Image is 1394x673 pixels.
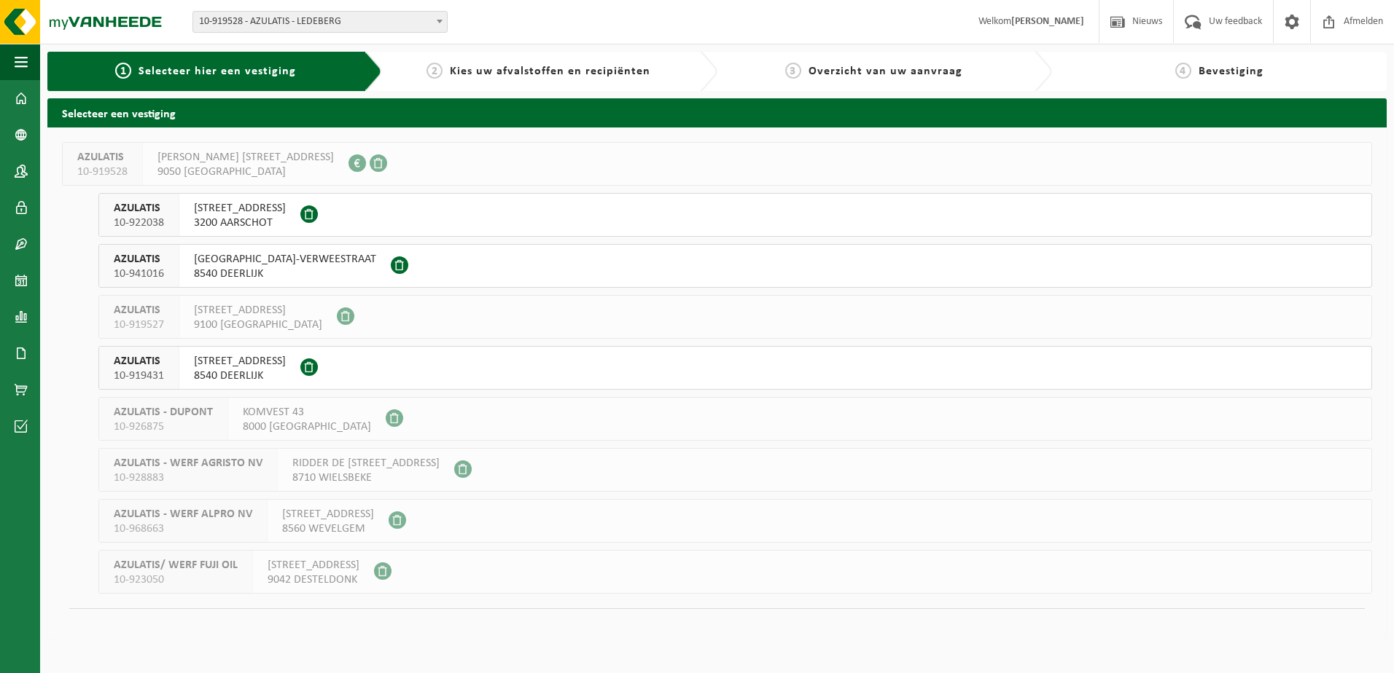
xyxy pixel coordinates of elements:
h2: Selecteer een vestiging [47,98,1387,127]
span: [STREET_ADDRESS] [194,201,286,216]
span: Selecteer hier een vestiging [139,66,296,77]
span: Kies uw afvalstoffen en recipiënten [450,66,650,77]
span: AZULATIS [114,201,164,216]
span: AZULATIS - WERF ALPRO NV [114,507,252,522]
span: 3 [785,63,801,79]
span: AZULATIS/ WERF FUJI OIL [114,558,238,572]
span: 10-941016 [114,267,164,281]
span: AZULATIS - DUPONT [114,405,213,420]
span: 9042 DESTELDONK [268,572,359,587]
span: 10-919528 - AZULATIS - LEDEBERG [193,12,447,32]
span: KOMVEST 43 [243,405,371,420]
span: Overzicht van uw aanvraag [809,66,962,77]
span: [STREET_ADDRESS] [194,354,286,369]
span: 9100 [GEOGRAPHIC_DATA] [194,318,322,332]
span: [STREET_ADDRESS] [282,507,374,522]
span: AZULATIS [114,354,164,369]
span: [STREET_ADDRESS] [268,558,359,572]
span: [GEOGRAPHIC_DATA]-VERWEESTRAAT [194,252,376,267]
button: AZULATIS 10-941016 [GEOGRAPHIC_DATA]-VERWEESTRAAT8540 DEERLIJK [98,244,1372,288]
span: 8560 WEVELGEM [282,522,374,536]
span: [STREET_ADDRESS] [194,303,322,318]
span: 9050 [GEOGRAPHIC_DATA] [157,165,334,179]
span: 10-923050 [114,572,238,587]
span: 10-919431 [114,369,164,383]
span: 8710 WIELSBEKE [292,471,440,485]
span: [PERSON_NAME] [STREET_ADDRESS] [157,150,334,165]
span: AZULATIS [114,303,164,318]
span: 10-919527 [114,318,164,332]
span: 10-928883 [114,471,262,485]
strong: [PERSON_NAME] [1011,16,1084,27]
span: AZULATIS - WERF AGRISTO NV [114,456,262,471]
button: AZULATIS 10-922038 [STREET_ADDRESS]3200 AARSCHOT [98,193,1372,237]
span: 10-968663 [114,522,252,536]
span: 8540 DEERLIJK [194,369,286,383]
span: RIDDER DE [STREET_ADDRESS] [292,456,440,471]
span: 1 [115,63,131,79]
span: 4 [1175,63,1191,79]
span: 8000 [GEOGRAPHIC_DATA] [243,420,371,434]
span: 3200 AARSCHOT [194,216,286,230]
span: 10-919528 [77,165,128,179]
span: 2 [427,63,443,79]
span: 10-922038 [114,216,164,230]
span: 8540 DEERLIJK [194,267,376,281]
span: AZULATIS [114,252,164,267]
span: 10-919528 - AZULATIS - LEDEBERG [192,11,448,33]
span: Bevestiging [1199,66,1263,77]
span: 10-926875 [114,420,213,434]
span: AZULATIS [77,150,128,165]
button: AZULATIS 10-919431 [STREET_ADDRESS]8540 DEERLIJK [98,346,1372,390]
